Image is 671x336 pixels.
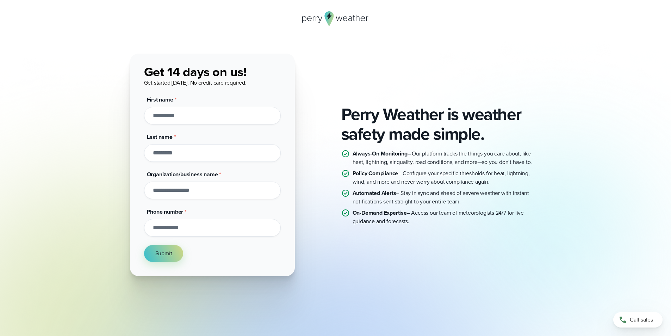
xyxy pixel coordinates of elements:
strong: Policy Compliance [353,169,398,177]
strong: Always-On Monitoring [353,149,408,158]
strong: Automated Alerts [353,189,396,197]
span: Get 14 days on us! [144,62,247,81]
span: Organization/business name [147,170,218,178]
span: Last name [147,133,173,141]
p: – Configure your specific thresholds for heat, lightning, wind, and more and never worry about co... [353,169,541,186]
p: – Our platform tracks the things you care about, like heat, lightning, air quality, road conditio... [353,149,541,166]
button: Submit [144,245,184,262]
p: – Stay in sync and ahead of severe weather with instant notifications sent straight to your entir... [353,189,541,206]
span: Get started [DATE]. No credit card required. [144,79,247,87]
h2: Perry Weather is weather safety made simple. [341,104,541,144]
span: First name [147,96,173,104]
span: Submit [155,249,172,258]
p: – Access our team of meteorologists 24/7 for live guidance and forecasts. [353,209,541,226]
span: Call sales [630,316,653,324]
span: Phone number [147,208,184,216]
strong: On-Demand Expertise [353,209,407,217]
a: Call sales [613,312,663,328]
